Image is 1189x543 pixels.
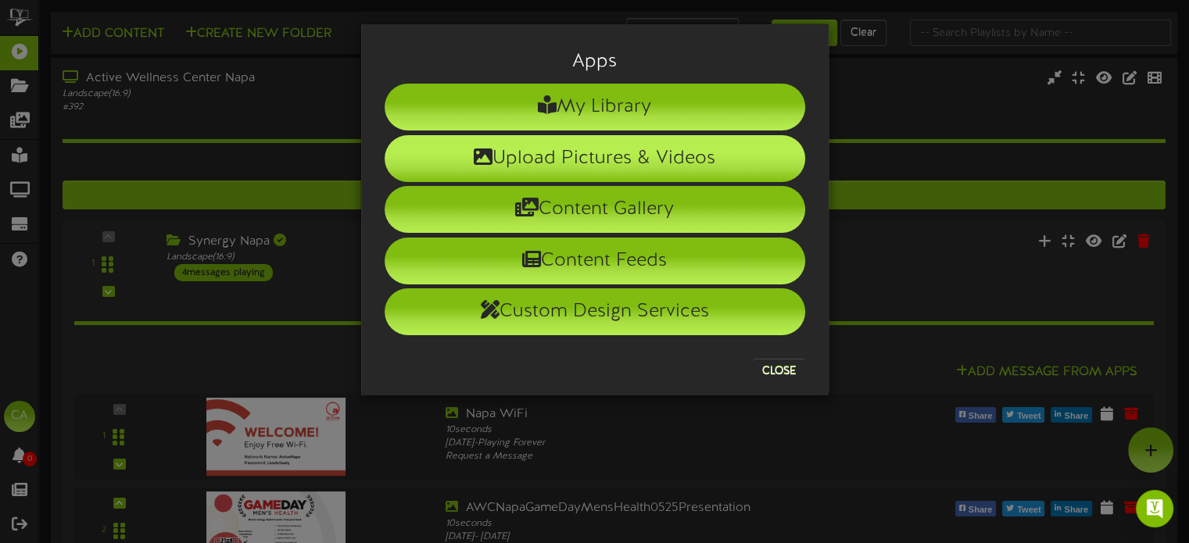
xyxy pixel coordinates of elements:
[385,186,805,233] li: Content Gallery
[385,288,805,335] li: Custom Design Services
[385,238,805,284] li: Content Feeds
[385,135,805,182] li: Upload Pictures & Videos
[385,52,805,72] h3: Apps
[753,359,805,384] button: Close
[385,84,805,130] li: My Library
[1136,490,1173,527] div: Open Intercom Messenger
